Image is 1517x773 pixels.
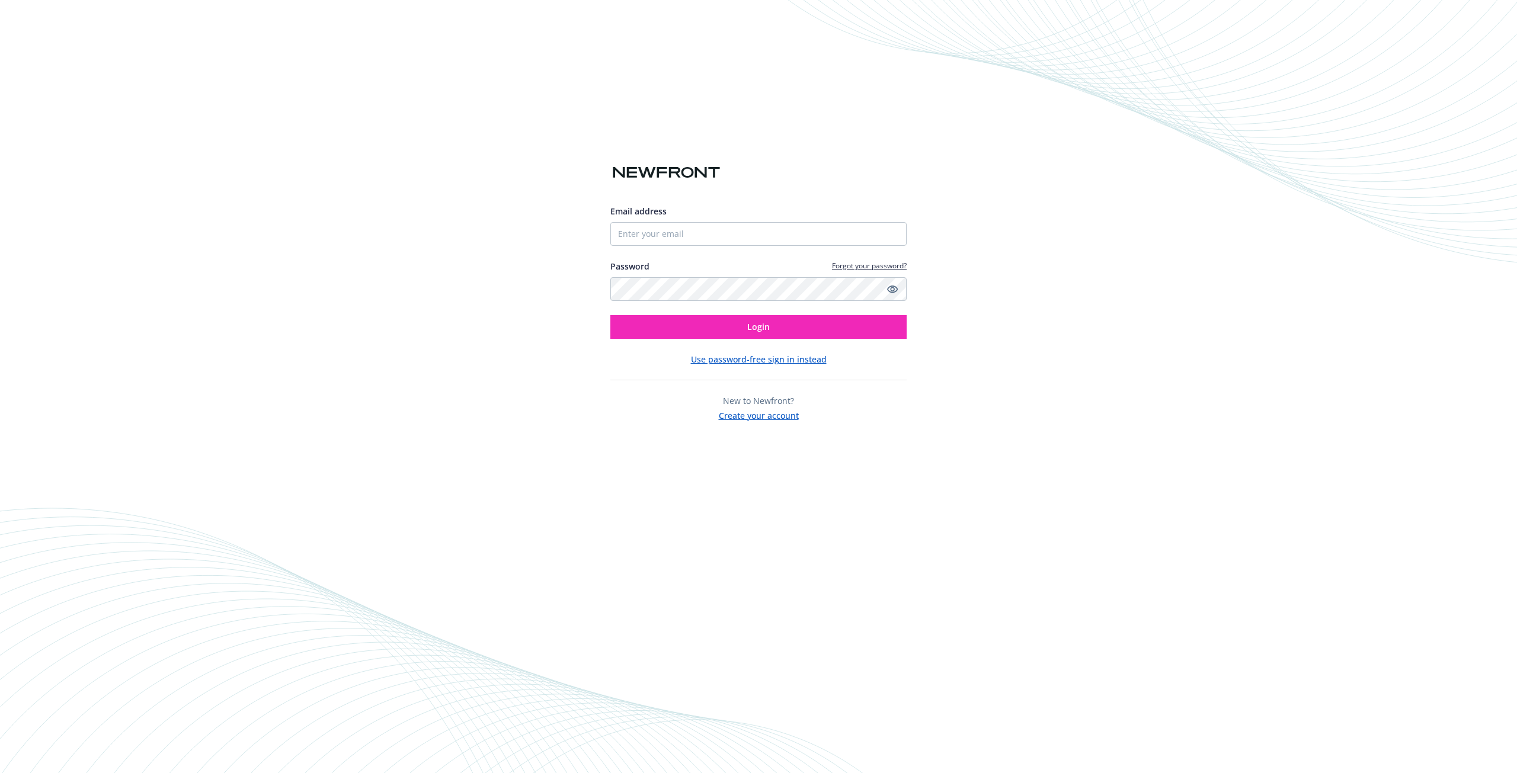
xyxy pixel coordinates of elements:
span: Email address [610,206,667,217]
label: Password [610,260,649,272]
input: Enter your email [610,222,907,246]
a: Show password [885,282,900,296]
a: Forgot your password? [832,261,907,271]
img: Newfront logo [610,162,722,183]
button: Create your account [719,407,799,422]
button: Use password-free sign in instead [691,353,827,365]
span: New to Newfront? [723,395,794,406]
button: Login [610,315,907,339]
span: Login [747,321,770,332]
input: Enter your password [610,277,907,301]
